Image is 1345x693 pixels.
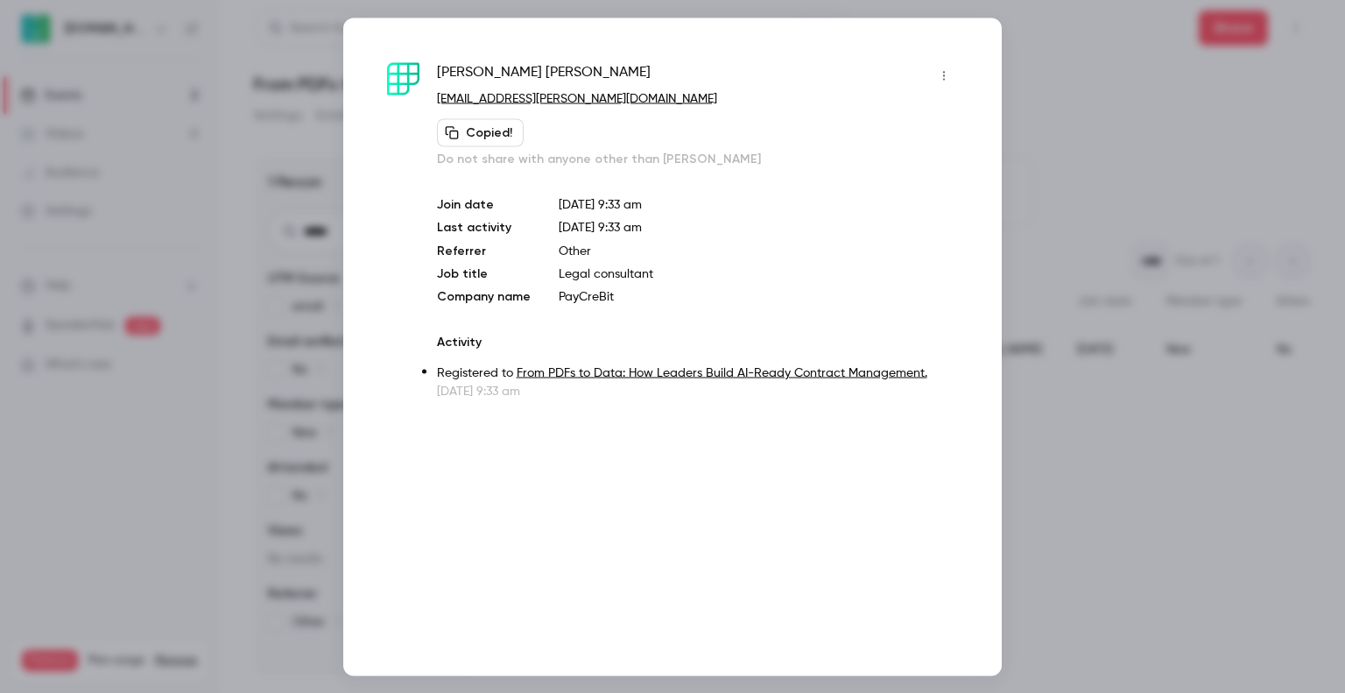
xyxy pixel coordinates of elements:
p: Referrer [437,242,531,259]
img: paycrebit.com [387,63,419,95]
p: PayCreBit [559,287,958,305]
p: Join date [437,195,531,213]
p: Registered to [437,364,958,382]
p: Last activity [437,218,531,237]
button: Copied! [437,118,524,146]
p: Other [559,242,958,259]
p: Activity [437,333,958,350]
span: [PERSON_NAME] [PERSON_NAME] [437,61,651,89]
p: [DATE] 9:33 am [437,382,958,400]
span: [DATE] 9:33 am [559,221,642,233]
p: Do not share with anyone other than [PERSON_NAME] [437,150,958,167]
a: [EMAIL_ADDRESS][PERSON_NAME][DOMAIN_NAME] [437,92,717,104]
p: Legal consultant [559,265,958,282]
p: Job title [437,265,531,282]
p: [DATE] 9:33 am [559,195,958,213]
p: Company name [437,287,531,305]
a: From PDFs to Data: How Leaders Build AI-Ready Contract Management. [517,366,927,378]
